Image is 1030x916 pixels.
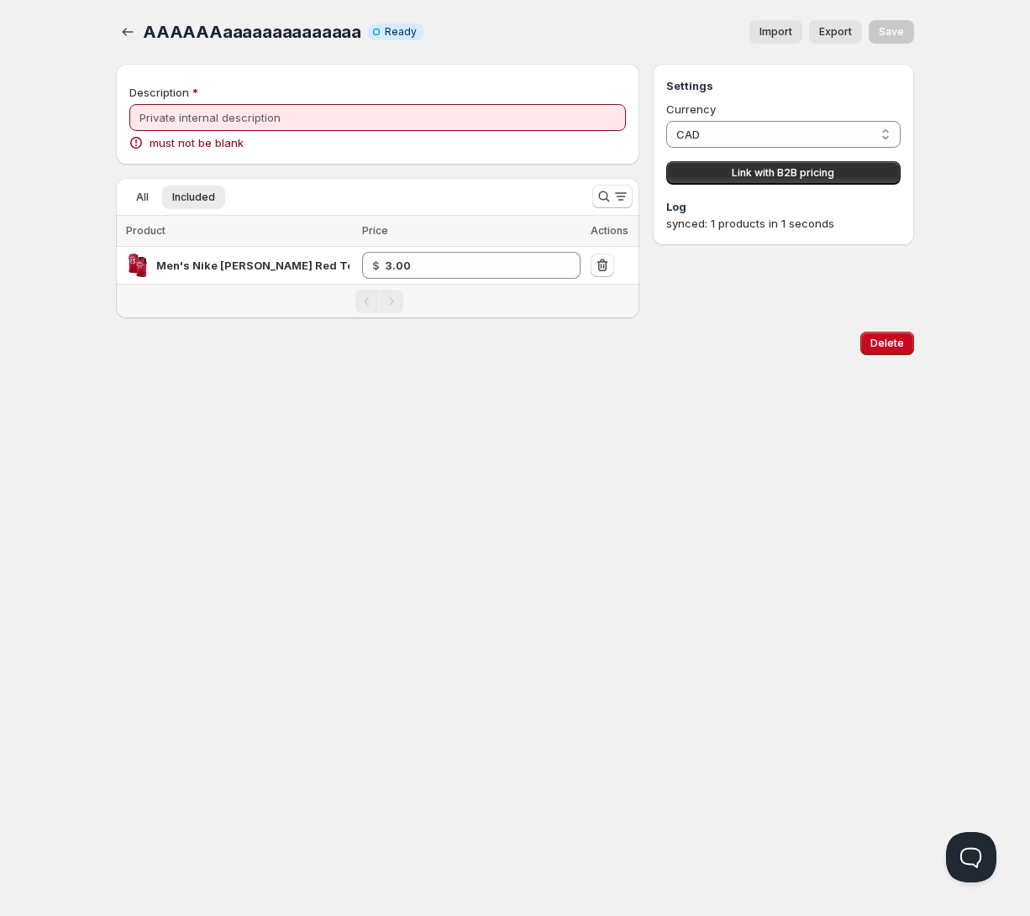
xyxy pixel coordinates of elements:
span: Import [759,25,792,39]
span: Export [819,25,852,39]
div: Men's Nike Fred VanVleet Red Toronto Raptors - 2019/20 [156,257,349,274]
a: Export [809,20,862,44]
span: All [136,191,149,204]
button: Link with B2B pricing [666,161,901,185]
span: Men's Nike [PERSON_NAME] Red Toronto Raptors - 2019/20 [156,259,486,272]
button: Search and filter results [592,185,633,208]
span: Currency [666,102,716,116]
span: AAAAAAaaaaaaaaaaaaaa [143,22,361,42]
span: must not be blank [150,134,244,151]
span: Description [129,86,189,99]
span: Product [126,224,166,237]
button: Import [749,20,802,44]
span: Price [362,224,388,237]
strong: $ [372,259,380,272]
span: Actions [591,224,628,237]
h3: Log [666,198,901,215]
div: synced: 1 products in 1 seconds [666,215,901,232]
span: Delete [870,337,904,350]
nav: Pagination [116,284,639,318]
input: 125.55 [385,252,555,279]
span: Ready [385,25,417,39]
button: Delete [860,332,914,355]
iframe: Help Scout Beacon - Open [946,832,996,882]
span: Included [172,191,215,204]
span: Link with B2B pricing [732,166,834,180]
input: Private internal description [129,104,626,131]
h3: Settings [666,77,901,94]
